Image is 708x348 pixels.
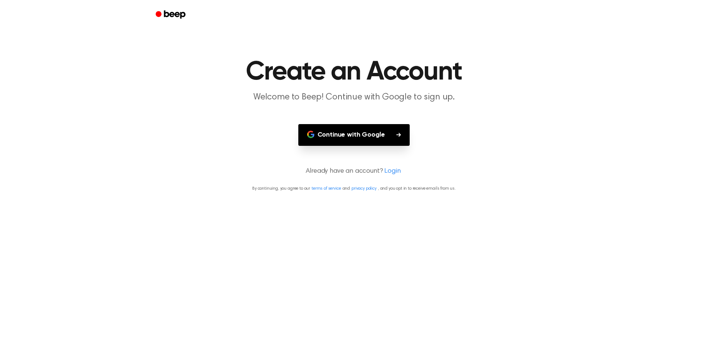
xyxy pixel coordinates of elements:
[212,91,496,103] p: Welcome to Beep! Continue with Google to sign up.
[165,59,543,85] h1: Create an Account
[298,124,410,146] button: Continue with Google
[384,166,400,176] a: Login
[312,186,341,191] a: terms of service
[351,186,376,191] a: privacy policy
[150,8,192,22] a: Beep
[9,185,699,192] p: By continuing, you agree to our and , and you opt in to receive emails from us.
[9,166,699,176] p: Already have an account?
